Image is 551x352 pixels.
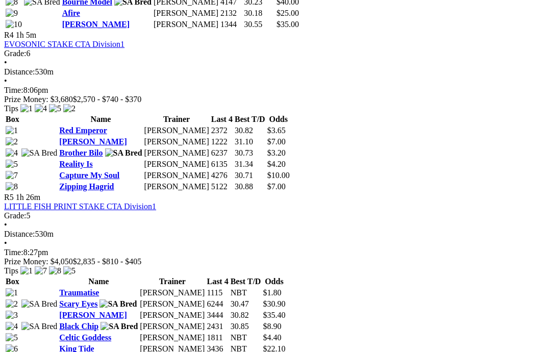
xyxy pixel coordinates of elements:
[21,148,58,158] img: SA Bred
[267,171,290,180] span: $10.00
[6,288,18,297] img: 1
[230,321,262,332] td: 30.85
[144,125,210,136] td: [PERSON_NAME]
[234,148,266,158] td: 30.73
[16,193,40,202] span: 1h 26m
[211,137,233,147] td: 1222
[59,137,127,146] a: [PERSON_NAME]
[267,137,286,146] span: $7.00
[139,321,205,332] td: [PERSON_NAME]
[105,148,142,158] img: SA Bred
[230,310,262,320] td: 30.82
[20,104,33,113] img: 1
[267,182,286,191] span: $7.00
[211,114,233,124] th: Last 4
[6,322,18,331] img: 4
[263,311,285,319] span: $35.40
[277,9,299,17] span: $25.00
[234,170,266,181] td: 30.71
[6,171,18,180] img: 7
[6,20,22,29] img: 10
[6,333,18,342] img: 5
[211,182,233,192] td: 5122
[6,277,19,286] span: Box
[4,211,27,220] span: Grade:
[4,49,547,58] div: 6
[263,288,281,297] span: $1.80
[211,170,233,181] td: 4276
[139,333,205,343] td: [PERSON_NAME]
[4,230,35,238] span: Distance:
[139,276,205,287] th: Trainer
[63,104,76,113] img: 2
[35,266,47,275] img: 7
[220,19,242,30] td: 1344
[267,148,286,157] span: $3.20
[144,114,210,124] th: Trainer
[59,311,127,319] a: [PERSON_NAME]
[16,31,36,39] span: 1h 5m
[144,148,210,158] td: [PERSON_NAME]
[211,159,233,169] td: 6135
[230,276,262,287] th: Best T/D
[59,322,98,331] a: Black Chip
[139,299,205,309] td: [PERSON_NAME]
[4,248,23,257] span: Time:
[263,322,281,331] span: $8.90
[59,333,111,342] a: Celtic Goddess
[4,239,7,247] span: •
[234,137,266,147] td: 31.10
[49,266,61,275] img: 8
[262,276,286,287] th: Odds
[6,115,19,123] span: Box
[267,126,286,135] span: $3.65
[59,276,138,287] th: Name
[230,299,262,309] td: 30.47
[220,8,242,18] td: 2132
[277,20,299,29] span: $35.00
[59,171,119,180] a: Capture My Soul
[153,8,219,18] td: [PERSON_NAME]
[101,322,138,331] img: SA Bred
[6,311,18,320] img: 3
[230,333,262,343] td: NBT
[21,322,58,331] img: SA Bred
[59,148,103,157] a: Brother Bilo
[144,182,210,192] td: [PERSON_NAME]
[4,95,547,104] div: Prize Money: $3,680
[4,202,156,211] a: LITTLE FISH PRINT STAKE CTA Division1
[267,160,286,168] span: $4.20
[59,126,107,135] a: Red Emperor
[263,333,281,342] span: $4.40
[230,288,262,298] td: NBT
[4,211,547,220] div: 5
[63,266,76,275] img: 5
[59,288,99,297] a: Traumatise
[4,104,18,113] span: Tips
[62,20,130,29] a: [PERSON_NAME]
[206,333,229,343] td: 1811
[6,9,18,18] img: 9
[243,8,275,18] td: 30.18
[4,31,14,39] span: R4
[211,125,233,136] td: 2372
[139,288,205,298] td: [PERSON_NAME]
[59,160,92,168] a: Reality Is
[6,126,18,135] img: 1
[35,104,47,113] img: 4
[59,182,114,191] a: Zipping Hagrid
[234,114,266,124] th: Best T/D
[206,321,229,332] td: 2431
[234,182,266,192] td: 30.88
[4,49,27,58] span: Grade:
[139,310,205,320] td: [PERSON_NAME]
[206,299,229,309] td: 6244
[73,95,142,104] span: $2,570 - $740 - $370
[263,299,285,308] span: $30.90
[4,77,7,85] span: •
[6,160,18,169] img: 5
[4,67,547,77] div: 530m
[144,137,210,147] td: [PERSON_NAME]
[4,86,23,94] span: Time:
[211,148,233,158] td: 6237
